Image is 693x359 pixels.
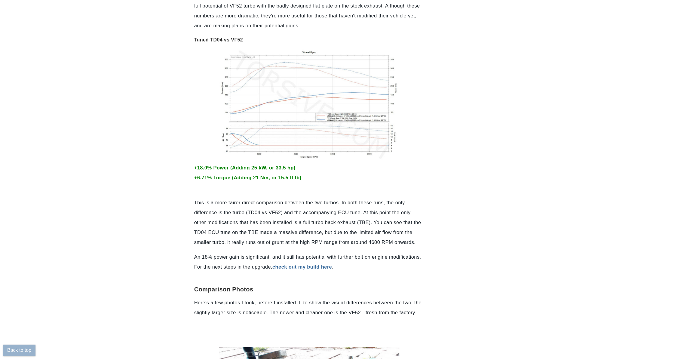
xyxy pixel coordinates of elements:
span: +18.0% Power (Adding 25 kW, or 33.5 hp) [194,165,296,170]
span: +6.71% Torque (Adding 21 Nm, or 15.5 ft lb) [194,175,302,180]
h2: Comparison Photos [194,277,424,293]
img: Tuned TD04 vs VF52 comparison [219,50,399,159]
p: An 18% power gain is significant, and it still has potential with further bolt on engine modifica... [194,252,424,272]
p: Here's a few photos I took, before I installed it, to show the visual differences between the two... [194,297,424,317]
p: This is a more fairer direct comparison between the two turbos. In both these runs, the only diff... [194,197,424,247]
h3: Tuned TD04 vs VF52 [194,31,424,45]
a: check out my build here [272,264,332,269]
button: Back to top [3,345,35,356]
